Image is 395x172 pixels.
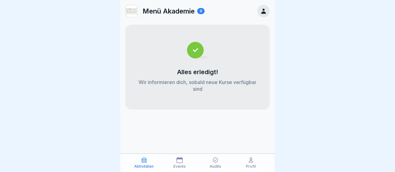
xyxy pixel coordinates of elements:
img: completed.svg [187,42,208,58]
div: 0 [197,8,205,14]
p: Audits [210,164,221,169]
p: Wir informieren dich, sobald neue Kurse verfügbar sind [138,79,257,92]
img: v3gslzn6hrr8yse5yrk8o2yg.png [126,5,137,17]
p: Alles erledigt! [177,68,218,76]
p: Menü Akademie [143,7,195,15]
p: Aktivitäten [134,164,154,169]
p: Events [173,164,186,169]
p: Profil [246,164,256,169]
